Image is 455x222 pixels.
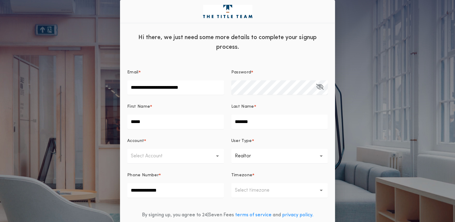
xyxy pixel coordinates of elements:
p: Select timezone [235,187,279,194]
img: logo [203,5,252,18]
button: Select timezone [231,183,328,198]
button: Realtor [231,149,328,163]
p: Select Account [131,153,172,160]
input: First Name* [127,115,224,129]
input: Last Name* [231,115,328,129]
button: Select Account [127,149,224,163]
p: User Type [231,138,252,144]
p: Password [231,69,251,76]
div: Hi there, we just need some more details to complete your signup process. [120,28,335,55]
p: Timezone [231,172,253,178]
p: First Name [127,104,150,110]
p: Last Name [231,104,254,110]
p: Realtor [235,153,261,160]
a: privacy policy. [282,213,313,217]
input: Password* [231,80,328,95]
p: Phone Number [127,172,159,178]
button: Password* [316,80,324,95]
p: Email [127,69,139,76]
a: terms of service [235,213,272,217]
div: By signing up, you agree to 24|Seven Fees and [142,211,313,219]
input: Phone Number* [127,183,224,198]
input: Email* [127,80,224,95]
p: Account [127,138,144,144]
